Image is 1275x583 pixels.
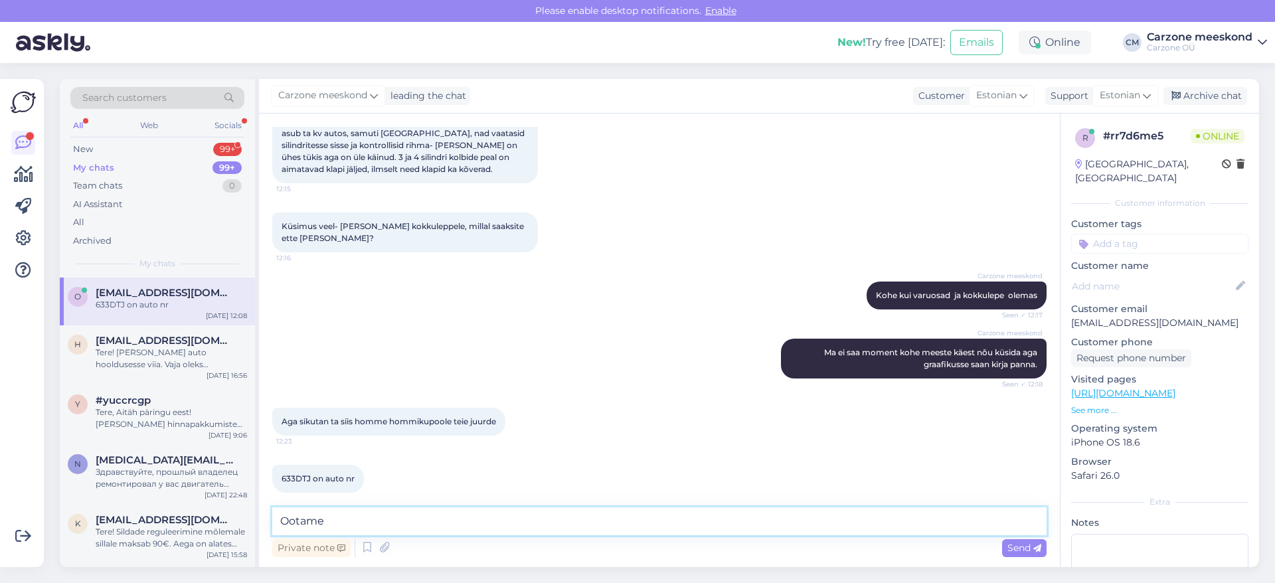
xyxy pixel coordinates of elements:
[96,466,247,490] div: Здравствуйте, прошлый владелец ремонтировал у вас двигатель замена цепи и прочее, сохраняете ли в...
[1071,349,1191,367] div: Request phone number
[1071,217,1248,231] p: Customer tags
[75,399,80,409] span: y
[837,36,866,48] b: New!
[213,143,242,156] div: 99+
[74,339,81,349] span: h
[272,539,351,557] div: Private note
[1071,302,1248,316] p: Customer email
[1123,33,1142,52] div: CM
[1147,32,1252,42] div: Carzone meeskond
[837,35,945,50] div: Try free [DATE]:
[74,459,81,469] span: n
[1071,404,1248,416] p: See more ...
[74,291,81,301] span: o
[96,299,247,311] div: 633DTJ on auto nr
[212,117,244,134] div: Socials
[282,116,527,174] span: Olgu. Püüan auto kuidagi [PERSON_NAME] homme. Hetkel asub ta kv autos, samuti [GEOGRAPHIC_DATA], ...
[1100,88,1140,103] span: Estonian
[96,347,247,371] div: Tere! [PERSON_NAME] auto hooldusesse viia. Vaja oleks õlivahetust ja üleüldist diagnostikat, sest...
[212,161,242,175] div: 99+
[1071,373,1248,386] p: Visited pages
[205,490,247,500] div: [DATE] 22:48
[276,436,326,446] span: 12:23
[913,89,965,103] div: Customer
[950,30,1003,55] button: Emails
[96,287,234,299] span: oidekivi@gmail.com
[96,526,247,550] div: Tere! Sildade reguleerimine mõlemale sillale maksab 90€. Aega on alates homme kella 12.00st
[977,271,1043,281] span: Carzone meeskond
[222,179,242,193] div: 0
[11,90,36,115] img: Askly Logo
[1071,316,1248,330] p: [EMAIL_ADDRESS][DOMAIN_NAME]
[96,394,151,406] span: #yuccrcgp
[70,117,86,134] div: All
[73,143,93,156] div: New
[1147,42,1252,53] div: Carzone OÜ
[1082,133,1088,143] span: r
[1072,279,1233,293] input: Add name
[139,258,175,270] span: My chats
[824,347,1039,369] span: Ma ei saa moment kohe meeste käest nõu küsida aga graafikusse saan kirja panna.
[207,550,247,560] div: [DATE] 15:58
[209,430,247,440] div: [DATE] 9:06
[1045,89,1088,103] div: Support
[993,379,1043,389] span: Seen ✓ 12:18
[96,514,234,526] span: kask.meelis@gmail.com
[701,5,740,17] span: Enable
[276,184,326,194] span: 12:15
[282,221,526,243] span: Küsimus veel- [PERSON_NAME] kokkuleppele, millal saaksite ette [PERSON_NAME]?
[1071,259,1248,273] p: Customer name
[1071,516,1248,530] p: Notes
[96,454,234,466] span: nikita.arsz@gmail.com
[1019,31,1091,54] div: Online
[207,371,247,380] div: [DATE] 16:56
[993,310,1043,320] span: Seen ✓ 12:17
[1147,32,1267,53] a: Carzone meeskondCarzone OÜ
[1071,335,1248,349] p: Customer phone
[137,117,161,134] div: Web
[1071,469,1248,483] p: Safari 26.0
[1007,542,1041,554] span: Send
[73,234,112,248] div: Archived
[278,88,367,103] span: Carzone meeskond
[385,89,466,103] div: leading the chat
[96,406,247,430] div: Tere, Aitäh päringu eest! [PERSON_NAME] hinnapakkumiste koostamise nimekirja. Edastame Teile hinn...
[82,91,167,105] span: Search customers
[282,416,496,426] span: Aga sikutan ta siis homme hommikupoole teie juurde
[1071,234,1248,254] input: Add a tag
[282,473,355,483] span: 633DTJ on auto nr
[276,493,326,503] span: 12:23
[73,198,122,211] div: AI Assistant
[977,328,1043,338] span: Carzone meeskond
[976,88,1017,103] span: Estonian
[272,507,1047,535] textarea: Ootame
[1071,197,1248,209] div: Customer information
[876,290,1037,300] span: Kohe kui varuosad ja kokkulepe olemas
[1071,436,1248,450] p: iPhone OS 18.6
[75,519,81,529] span: k
[1163,87,1247,105] div: Archive chat
[1071,422,1248,436] p: Operating system
[96,335,234,347] span: hanskristjan66@gmail.com
[1191,129,1244,143] span: Online
[73,179,122,193] div: Team chats
[1103,128,1191,144] div: # rr7d6me5
[1075,157,1222,185] div: [GEOGRAPHIC_DATA], [GEOGRAPHIC_DATA]
[73,216,84,229] div: All
[1071,455,1248,469] p: Browser
[1071,387,1175,399] a: [URL][DOMAIN_NAME]
[276,253,326,263] span: 12:16
[1071,496,1248,508] div: Extra
[206,311,247,321] div: [DATE] 12:08
[73,161,114,175] div: My chats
